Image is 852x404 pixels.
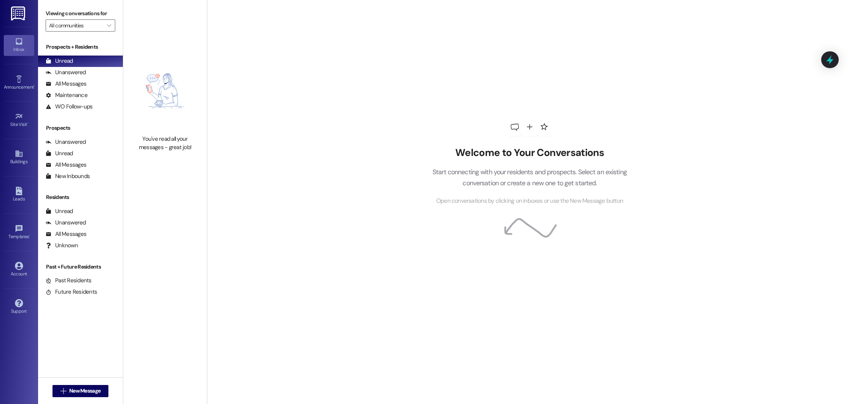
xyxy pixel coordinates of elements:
[421,167,638,188] p: Start connecting with your residents and prospects. Select an existing conversation or create a n...
[46,91,87,99] div: Maintenance
[46,161,86,169] div: All Messages
[49,19,103,32] input: All communities
[52,385,109,397] button: New Message
[38,43,123,51] div: Prospects + Residents
[69,387,100,395] span: New Message
[27,121,29,126] span: •
[46,150,73,157] div: Unread
[46,68,86,76] div: Unanswered
[132,135,199,151] div: You've read all your messages - great job!
[46,80,86,88] div: All Messages
[60,388,66,394] i: 
[421,147,638,159] h2: Welcome to Your Conversations
[46,219,86,227] div: Unanswered
[4,110,34,130] a: Site Visit •
[46,207,73,215] div: Unread
[38,124,123,132] div: Prospects
[34,83,35,89] span: •
[46,172,90,180] div: New Inbounds
[46,8,115,19] label: Viewing conversations for
[132,51,199,131] img: empty-state
[46,288,97,296] div: Future Residents
[46,230,86,238] div: All Messages
[4,185,34,205] a: Leads
[4,222,34,243] a: Templates •
[4,147,34,168] a: Buildings
[38,263,123,271] div: Past + Future Residents
[46,277,92,285] div: Past Residents
[11,6,27,21] img: ResiDesk Logo
[436,196,623,206] span: Open conversations by clicking on inboxes or use the New Message button
[4,259,34,280] a: Account
[29,233,30,238] span: •
[4,35,34,56] a: Inbox
[46,103,92,111] div: WO Follow-ups
[46,138,86,146] div: Unanswered
[46,242,78,250] div: Unknown
[4,297,34,317] a: Support
[107,22,111,29] i: 
[38,193,123,201] div: Residents
[46,57,73,65] div: Unread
